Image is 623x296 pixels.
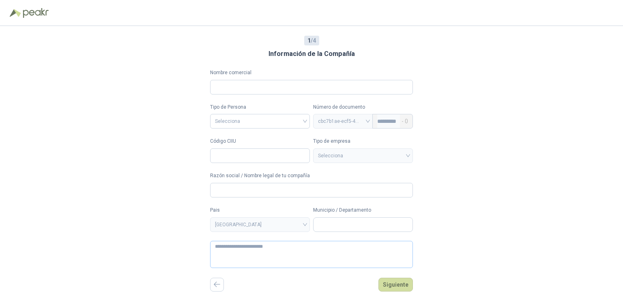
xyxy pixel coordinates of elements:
span: cbc7b1ae-ecf5-4a98-941b-b12800816971 [318,115,368,127]
label: Nombre comercial [210,69,413,77]
img: Logo [10,9,21,17]
p: Número de documento [313,103,413,111]
label: Código CIIU [210,137,310,145]
label: Pais [210,206,310,214]
label: Municipio / Departamento [313,206,413,214]
span: / 4 [307,36,316,45]
span: - 0 [402,114,408,128]
button: Siguiente [378,278,413,292]
b: 1 [307,37,311,44]
label: Razón social / Nombre legal de tu compañía [210,172,413,180]
label: Tipo de Persona [210,103,310,111]
span: COLOMBIA [215,219,305,231]
img: Peakr [23,8,49,18]
h3: Información de la Compañía [269,49,355,59]
label: Tipo de empresa [313,137,413,145]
